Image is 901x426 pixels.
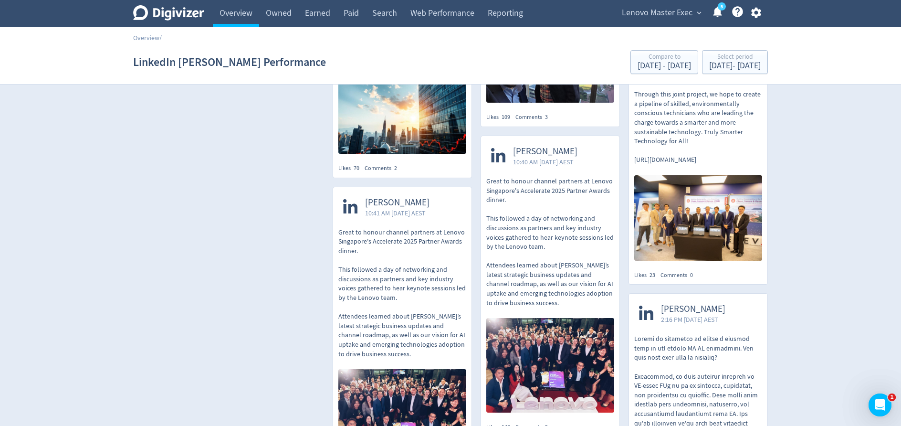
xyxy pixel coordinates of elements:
[513,157,577,167] span: 10:40 AM [DATE] AEST
[338,228,466,359] p: Great to honour channel partners at Lenovo Singapore's Accelerate 2025 Partner Awards dinner. Thi...
[638,62,691,70] div: [DATE] - [DATE]
[486,318,614,413] img: https://media.cf.digivizer.com/images/linkedin-112828561-urn:li:ugcPost:7360832555769610240-721d0...
[513,146,577,157] span: [PERSON_NAME]
[486,177,614,308] p: Great to honour channel partners at Lenovo Singapore's Accelerate 2025 Partner Awards dinner. Thi...
[365,208,430,218] span: 10:41 AM [DATE] AEST
[338,82,466,154] img: https://media.cf.digivizer.com/images/linkedin-112828561-urn:li:share:7364093726656221185-807a4eb...
[695,9,703,17] span: expand_more
[709,53,761,62] div: Select period
[638,53,691,62] div: Compare to
[622,5,692,21] span: Lenovo Master Exec
[650,271,655,279] span: 23
[702,50,768,74] button: Select period[DATE]- [DATE]
[661,304,725,315] span: [PERSON_NAME]
[133,33,159,42] a: Overview
[709,62,761,70] div: [DATE] - [DATE]
[502,113,510,121] span: 109
[869,394,891,416] iframe: Intercom live chat
[481,136,619,415] a: [PERSON_NAME]10:40 AM [DATE] AESTGreat to honour channel partners at Lenovo Singapore's Accelerat...
[159,33,162,42] span: /
[634,271,660,279] div: Likes
[690,271,693,279] span: 0
[486,113,515,121] div: Likes
[545,113,548,121] span: 3
[718,2,726,11] a: 5
[630,50,698,74] button: Compare to[DATE] - [DATE]
[338,164,365,172] div: Likes
[888,394,896,401] span: 1
[365,164,402,172] div: Comments
[660,271,698,279] div: Comments
[365,197,430,208] span: [PERSON_NAME]
[394,164,397,172] span: 2
[354,164,359,172] span: 70
[661,315,725,324] span: 2:16 PM [DATE] AEST
[133,47,326,77] h1: LinkedIn [PERSON_NAME] Performance
[515,113,553,121] div: Comments
[634,175,762,261] img: https://media.cf.digivizer.com/images/linkedin-112828561-urn:li:share:7361554507614334976-46cd6f0...
[721,3,723,10] text: 5
[618,5,704,21] button: Lenovo Master Exec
